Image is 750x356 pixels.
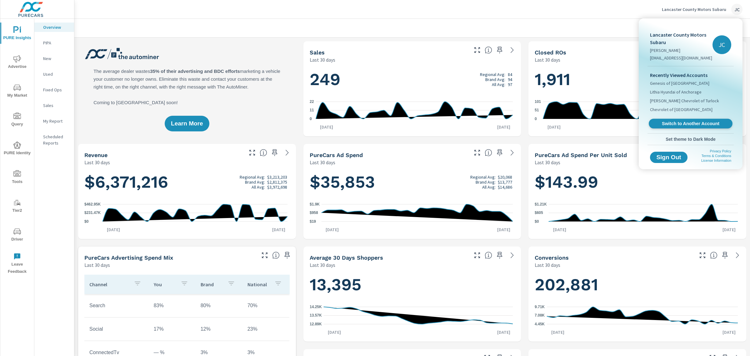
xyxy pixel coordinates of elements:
[650,55,712,61] p: [EMAIL_ADDRESS][DOMAIN_NAME]
[650,31,712,46] p: Lancaster County Motors Subaru
[650,152,687,163] button: Sign Out
[649,119,732,129] a: Switch to Another Account
[650,136,731,142] span: Set theme to Dark Mode
[702,154,731,158] a: Terms & Conditions
[647,134,734,145] button: Set theme to Dark Mode
[650,80,709,86] span: Genesis of [GEOGRAPHIC_DATA]
[650,98,719,104] span: [PERSON_NAME] Chevrolet of Turlock
[701,159,731,162] a: License Information
[655,155,682,160] span: Sign Out
[712,35,731,54] div: JC
[650,106,712,113] span: Chevrolet of [GEOGRAPHIC_DATA]
[710,149,731,153] a: Privacy Policy
[650,71,731,79] p: Recently Viewed Accounts
[650,89,702,95] span: Lithia Hyundai of Anchorage
[652,121,729,127] span: Switch to Another Account
[650,47,712,53] p: [PERSON_NAME]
